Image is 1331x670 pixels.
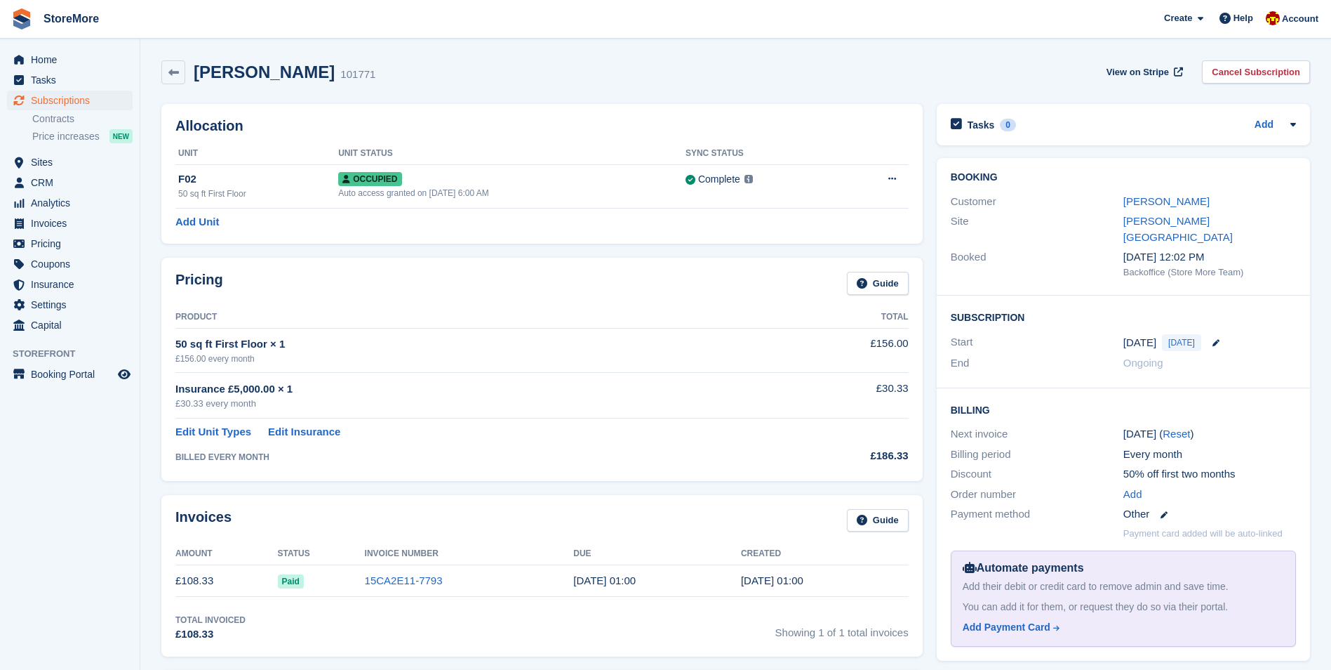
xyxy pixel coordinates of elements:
div: [DATE] ( ) [1123,426,1296,442]
a: StoreMore [38,7,105,30]
h2: Invoices [175,509,232,532]
span: Pricing [31,234,115,254]
span: Tasks [31,70,115,90]
span: Invoices [31,214,115,233]
img: stora-icon-8386f47178a22dfd0bd8f6a31ec36ba5ce8667c1dd55bd0f319d3a0aa187defe.svg [11,8,32,29]
div: 50% off first two months [1123,466,1296,482]
a: menu [7,254,133,274]
a: Edit Insurance [268,424,340,440]
th: Invoice Number [365,543,574,565]
a: Add [1255,117,1273,133]
div: Insurance £5,000.00 × 1 [175,381,771,398]
a: [PERSON_NAME][GEOGRAPHIC_DATA] [1123,215,1233,243]
a: Edit Unit Types [175,424,251,440]
span: View on Stripe [1106,65,1169,79]
div: £30.33 every month [175,397,771,411]
img: Store More Team [1266,11,1280,25]
a: menu [7,315,133,335]
span: Booking Portal [31,364,115,384]
h2: Billing [951,402,1296,416]
h2: Booking [951,172,1296,183]
div: [DATE] 12:02 PM [1123,249,1296,265]
h2: Subscription [951,310,1296,324]
span: Help [1233,11,1253,25]
div: £108.33 [175,626,246,643]
a: menu [7,173,133,192]
th: Status [278,543,365,565]
a: Preview store [116,366,133,383]
div: Booked [951,249,1123,279]
div: You can add it for them, or request they do so via their portal. [963,600,1284,615]
div: Add their debit or credit card to remove admin and save time. [963,579,1284,594]
div: Customer [951,194,1123,210]
a: menu [7,50,133,70]
span: Coupons [31,254,115,274]
a: Add [1123,487,1142,503]
div: BILLED EVERY MONTH [175,451,771,464]
a: menu [7,214,133,233]
div: 0 [1000,119,1016,131]
a: 15CA2E11-7793 [365,574,443,586]
div: Backoffice (Store More Team) [1123,265,1296,280]
div: Total Invoiced [175,614,246,626]
a: Reset [1163,428,1190,440]
th: Product [175,306,771,329]
th: Unit [175,143,338,165]
td: £108.33 [175,565,278,597]
span: Ongoing [1123,357,1163,369]
p: Payment card added will be auto-linked [1123,527,1283,541]
a: Guide [847,509,909,532]
span: Account [1282,12,1318,26]
span: Insurance [31,275,115,294]
div: £186.33 [771,448,909,464]
time: 2025-08-18 00:00:00 UTC [1123,335,1156,351]
h2: Allocation [175,118,909,134]
a: menu [7,295,133,315]
th: Created [741,543,909,565]
div: 50 sq ft First Floor × 1 [175,336,771,353]
h2: Tasks [968,119,995,131]
th: Due [573,543,741,565]
span: Home [31,50,115,70]
a: Guide [847,272,909,295]
time: 2025-08-19 00:00:00 UTC [573,574,636,586]
time: 2025-08-18 00:00:40 UTC [741,574,803,586]
span: Occupied [338,172,401,186]
div: £156.00 every month [175,353,771,365]
div: Payment method [951,506,1123,523]
span: Showing 1 of 1 total invoices [775,614,909,643]
div: F02 [178,171,338,188]
span: Price increases [32,130,100,143]
a: Contracts [32,112,133,126]
div: Add Payment Card [963,620,1050,635]
h2: Pricing [175,272,223,295]
div: 101771 [340,67,375,83]
th: Sync Status [685,143,841,165]
div: Every month [1123,447,1296,463]
span: Storefront [13,347,140,361]
td: £30.33 [771,373,909,419]
a: menu [7,364,133,384]
span: [DATE] [1162,334,1201,351]
th: Unit Status [338,143,685,165]
span: Paid [278,574,304,589]
div: Billing period [951,447,1123,463]
div: Order number [951,487,1123,503]
td: £156.00 [771,328,909,372]
h2: [PERSON_NAME] [194,63,335,81]
div: Automate payments [963,560,1284,577]
span: Sites [31,152,115,172]
div: NEW [109,129,133,143]
div: Discount [951,466,1123,482]
a: Add Payment Card [963,620,1278,635]
a: Add Unit [175,214,219,230]
a: menu [7,152,133,172]
span: CRM [31,173,115,192]
a: menu [7,91,133,110]
div: Site [951,214,1123,245]
div: Next invoice [951,426,1123,442]
span: Settings [31,295,115,315]
div: Complete [698,172,740,187]
a: [PERSON_NAME] [1123,195,1210,207]
a: menu [7,234,133,254]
